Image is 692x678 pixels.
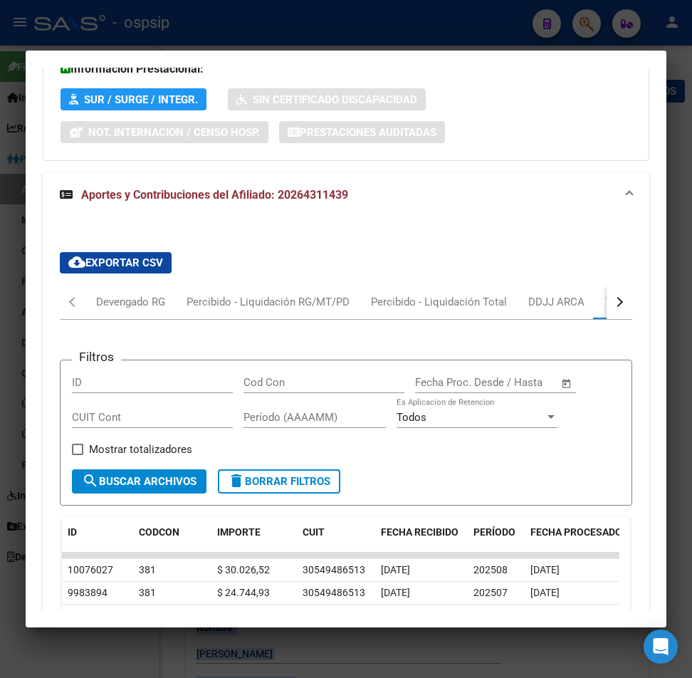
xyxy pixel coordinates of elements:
[559,375,575,392] button: Open calendar
[61,88,206,110] button: SUR / SURGE / INTEGR.
[68,564,113,575] span: 10076027
[397,411,426,424] span: Todos
[68,610,108,621] span: 9895190
[81,188,348,202] span: Aportes y Contribuciones del Afiliado: 20264311439
[72,469,206,494] button: Buscar Archivos
[89,441,192,458] span: Mostrar totalizadores
[139,526,179,538] span: CODCON
[217,564,270,575] span: $ 30.026,52
[68,256,163,269] span: Exportar CSV
[68,587,108,598] span: 9983894
[528,294,584,310] div: DDJJ ARCA
[253,93,417,106] span: Sin Certificado Discapacidad
[43,172,649,218] mat-expansion-panel-header: Aportes y Contribuciones del Afiliado: 20264311439
[473,526,515,538] span: PERÍODO
[303,607,365,624] div: 30549486513
[381,610,410,621] span: [DATE]
[139,564,156,575] span: 381
[530,610,560,621] span: [DATE]
[371,294,507,310] div: Percibido - Liquidación Total
[228,475,330,488] span: Borrar Filtros
[303,526,325,538] span: CUIT
[60,252,172,273] button: Exportar CSV
[218,469,340,494] button: Borrar Filtros
[381,587,410,598] span: [DATE]
[96,294,165,310] div: Devengado RG
[381,564,410,575] span: [DATE]
[473,564,508,575] span: 202508
[279,121,445,143] button: Prestaciones Auditadas
[72,349,121,365] h3: Filtros
[525,517,631,564] datatable-header-cell: FECHA PROCESADO
[468,517,525,564] datatable-header-cell: PERÍODO
[211,517,297,564] datatable-header-cell: IMPORTE
[375,517,468,564] datatable-header-cell: FECHA RECIBIDO
[303,585,365,601] div: 30549486513
[68,526,77,538] span: ID
[62,517,133,564] datatable-header-cell: ID
[228,472,245,489] mat-icon: delete
[139,587,156,598] span: 381
[381,526,458,538] span: FECHA RECIBIDO
[415,376,473,389] input: Fecha inicio
[68,254,85,271] mat-icon: cloud_download
[530,564,560,575] span: [DATE]
[82,475,196,488] span: Buscar Archivos
[644,630,678,664] div: Open Intercom Messenger
[61,121,268,143] button: Not. Internacion / Censo Hosp.
[530,526,622,538] span: FECHA PROCESADO
[473,610,508,621] span: 202506
[217,587,270,598] span: $ 24.744,93
[61,61,631,78] h3: Información Prestacional:
[297,517,375,564] datatable-header-cell: CUIT
[82,472,99,489] mat-icon: search
[88,126,260,139] span: Not. Internacion / Censo Hosp.
[139,610,156,621] span: 381
[300,126,436,139] span: Prestaciones Auditadas
[228,88,426,110] button: Sin Certificado Discapacidad
[303,562,365,578] div: 30549486513
[217,610,270,621] span: $ 62.183,29
[217,526,261,538] span: IMPORTE
[84,93,198,106] span: SUR / SURGE / INTEGR.
[530,587,560,598] span: [DATE]
[133,517,183,564] datatable-header-cell: CODCON
[486,376,555,389] input: Fecha fin
[187,294,350,310] div: Percibido - Liquidación RG/MT/PD
[473,587,508,598] span: 202507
